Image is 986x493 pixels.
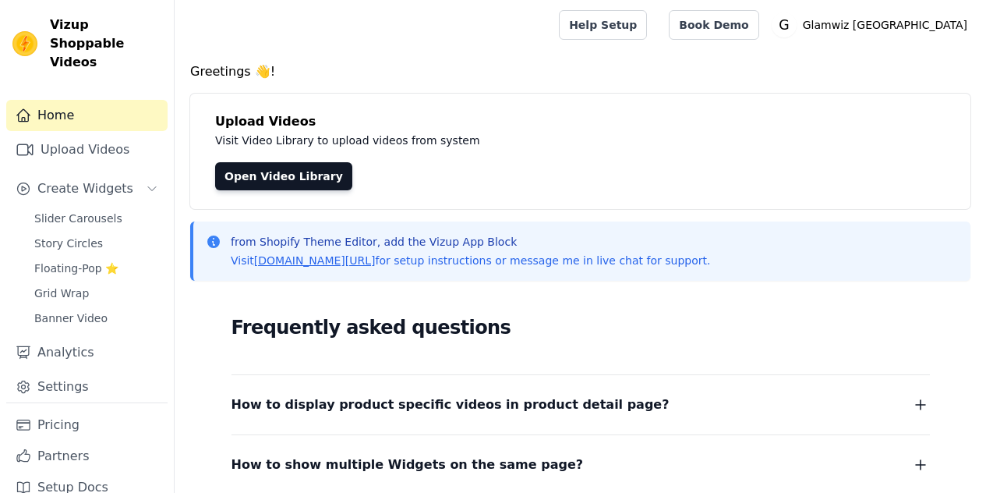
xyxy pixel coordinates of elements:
[215,112,945,131] h4: Upload Videos
[231,234,710,250] p: from Shopify Theme Editor, add the Vizup App Block
[215,162,352,190] a: Open Video Library
[34,211,122,226] span: Slider Carousels
[37,179,133,198] span: Create Widgets
[231,394,670,416] span: How to display product specific videos in product detail page?
[25,257,168,279] a: Floating-Pop ⭐
[34,286,89,301] span: Grid Wrap
[559,10,647,40] a: Help Setup
[215,131,914,150] p: Visit Video Library to upload videos from system
[6,410,168,441] a: Pricing
[231,253,710,268] p: Visit for setup instructions or message me in live chat for support.
[34,310,108,326] span: Banner Video
[231,454,930,476] button: How to show multiple Widgets on the same page?
[6,134,168,165] a: Upload Videos
[231,394,930,416] button: How to display product specific videos in product detail page?
[6,371,168,403] a: Settings
[34,236,103,251] span: Story Circles
[25,282,168,304] a: Grid Wrap
[50,16,161,72] span: Vizup Shoppable Videos
[231,454,584,476] span: How to show multiple Widgets on the same page?
[25,207,168,229] a: Slider Carousels
[772,11,974,39] button: G Glamwiz [GEOGRAPHIC_DATA]
[190,62,970,81] h4: Greetings 👋!
[797,11,974,39] p: Glamwiz [GEOGRAPHIC_DATA]
[6,337,168,368] a: Analytics
[25,307,168,329] a: Banner Video
[669,10,758,40] a: Book Demo
[779,17,789,33] text: G
[34,261,118,276] span: Floating-Pop ⭐
[231,312,930,343] h2: Frequently asked questions
[6,100,168,131] a: Home
[6,441,168,472] a: Partners
[254,254,376,267] a: [DOMAIN_NAME][URL]
[25,232,168,254] a: Story Circles
[12,31,37,56] img: Vizup
[6,173,168,204] button: Create Widgets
